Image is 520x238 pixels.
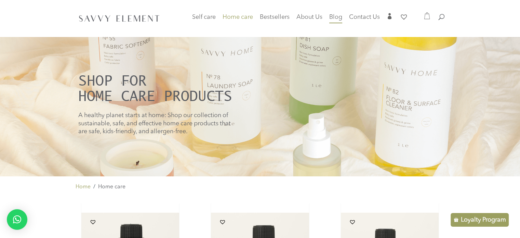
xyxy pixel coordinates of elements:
[78,73,291,107] h2: SHOP FOR Home care products
[260,15,290,24] a: Bestsellers
[461,216,506,224] p: Loyalty Program
[387,13,393,19] span: 
[93,183,95,191] span: /
[192,15,216,28] a: Self care
[78,112,231,136] p: A healthy planet starts at home: Shop our collection of sustainable, safe, and effective home car...
[387,13,393,24] a: 
[296,15,322,24] a: About Us
[223,14,253,20] span: Home care
[329,14,342,20] span: Blog
[260,14,290,20] span: Bestsellers
[192,14,216,20] span: Self care
[349,15,380,24] a: Contact Us
[98,184,125,190] span: Home care
[223,15,253,28] a: Home care
[296,14,322,20] span: About Us
[349,14,380,20] span: Contact Us
[329,15,342,24] a: Blog
[77,13,162,24] img: SavvyElement
[76,183,91,191] a: Home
